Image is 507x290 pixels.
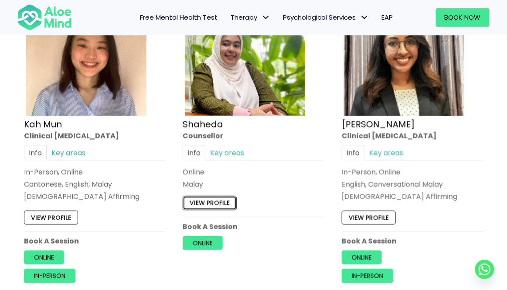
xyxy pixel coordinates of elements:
[342,130,483,140] div: Clinical [MEDICAL_DATA]
[183,179,324,189] p: Malay
[277,8,375,27] a: Psychological ServicesPsychological Services: submenu
[342,167,483,177] div: In-Person, Online
[445,13,481,22] span: Book Now
[183,145,205,160] a: Info
[375,8,400,27] a: EAP
[183,130,324,140] div: Counsellor
[24,145,47,160] a: Info
[183,236,223,250] a: Online
[382,13,393,22] span: EAP
[436,8,490,27] a: Book Now
[24,250,64,264] a: Online
[342,236,483,246] p: Book A Session
[364,145,408,160] a: Key areas
[283,13,369,22] span: Psychological Services
[183,167,324,177] div: Online
[231,13,270,22] span: Therapy
[183,196,237,210] a: View profile
[342,250,382,264] a: Online
[342,145,364,160] a: Info
[24,269,75,283] a: In-person
[24,236,165,246] p: Book A Session
[17,3,72,31] img: Aloe mind Logo
[81,8,400,27] nav: Menu
[358,11,371,24] span: Psychological Services: submenu
[24,130,165,140] div: Clinical [MEDICAL_DATA]
[24,167,165,177] div: In-Person, Online
[24,179,165,189] p: Cantonese, English, Malay
[140,13,218,22] span: Free Mental Health Test
[183,221,324,231] p: Book A Session
[134,8,225,27] a: Free Mental Health Test
[24,210,78,224] a: View profile
[24,191,165,201] div: [DEMOGRAPHIC_DATA] Affirming
[342,117,415,130] a: [PERSON_NAME]
[24,117,62,130] a: Kah Mun
[342,269,393,283] a: In-person
[342,191,483,201] div: [DEMOGRAPHIC_DATA] Affirming
[183,117,223,130] a: Shaheda
[47,145,90,160] a: Key areas
[205,145,249,160] a: Key areas
[475,260,494,279] a: Whatsapp
[260,11,272,24] span: Therapy: submenu
[342,179,483,189] p: English, Conversational Malay
[225,8,277,27] a: TherapyTherapy: submenu
[342,210,396,224] a: View profile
